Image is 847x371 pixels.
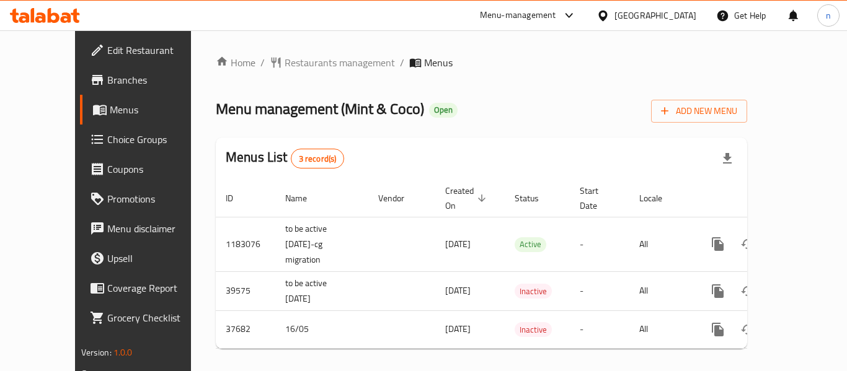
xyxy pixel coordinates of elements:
a: Menus [80,95,216,124]
td: to be active [DATE]-cg migration [275,217,368,271]
span: Restaurants management [285,55,395,70]
span: 1.0.0 [113,344,133,360]
td: All [629,310,693,348]
button: Change Status [733,276,763,306]
span: Version: [81,344,112,360]
div: Export file [712,144,742,173]
td: All [629,271,693,310]
td: All [629,217,693,271]
a: Choice Groups [80,124,216,154]
td: 1183076 [216,217,275,271]
nav: breadcrumb [216,55,747,70]
span: [DATE] [445,282,471,299]
span: Open [429,105,458,115]
td: 37682 [216,310,275,348]
span: Inactive [515,323,552,337]
td: - [570,310,629,348]
button: more [703,229,733,259]
div: Inactive [515,322,552,337]
li: / [260,55,265,70]
li: / [400,55,404,70]
a: Restaurants management [270,55,395,70]
span: [DATE] [445,321,471,337]
span: ID [226,191,249,206]
div: Total records count [291,149,345,168]
div: [GEOGRAPHIC_DATA] [614,9,696,22]
a: Grocery Checklist [80,303,216,333]
div: Inactive [515,284,552,299]
span: Grocery Checklist [107,310,206,325]
span: Promotions [107,191,206,206]
h2: Menus List [226,148,344,168]
span: Start Date [580,183,614,213]
div: Open [429,103,458,118]
button: more [703,276,733,306]
a: Menu disclaimer [80,214,216,243]
td: - [570,271,629,310]
a: Branches [80,65,216,95]
button: Add New Menu [651,100,747,123]
span: Vendor [378,191,420,206]
span: Inactive [515,284,552,299]
span: Menus [424,55,453,70]
span: Choice Groups [107,132,206,147]
span: Active [515,237,546,251]
td: 39575 [216,271,275,310]
span: Edit Restaurant [107,43,206,58]
button: more [703,315,733,344]
span: Menus [110,102,206,117]
span: Menu management ( Mint & Coco ) [216,95,424,123]
span: 3 record(s) [291,153,344,165]
span: Upsell [107,251,206,266]
span: Branches [107,72,206,87]
a: Home [216,55,255,70]
span: Add New Menu [661,103,737,119]
a: Edit Restaurant [80,35,216,65]
a: Coverage Report [80,273,216,303]
span: Menu disclaimer [107,221,206,236]
span: [DATE] [445,236,471,252]
span: Locale [639,191,678,206]
td: 16/05 [275,310,368,348]
span: Coverage Report [107,281,206,295]
th: Actions [693,180,832,217]
button: Change Status [733,229,763,259]
span: Created On [445,183,490,213]
a: Upsell [80,243,216,273]
td: to be active [DATE] [275,271,368,310]
a: Coupons [80,154,216,184]
a: Promotions [80,184,216,214]
span: n [826,9,831,22]
button: Change Status [733,315,763,344]
span: Name [285,191,323,206]
table: enhanced table [216,180,832,349]
td: - [570,217,629,271]
span: Coupons [107,162,206,177]
div: Menu-management [480,8,556,23]
span: Status [515,191,555,206]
